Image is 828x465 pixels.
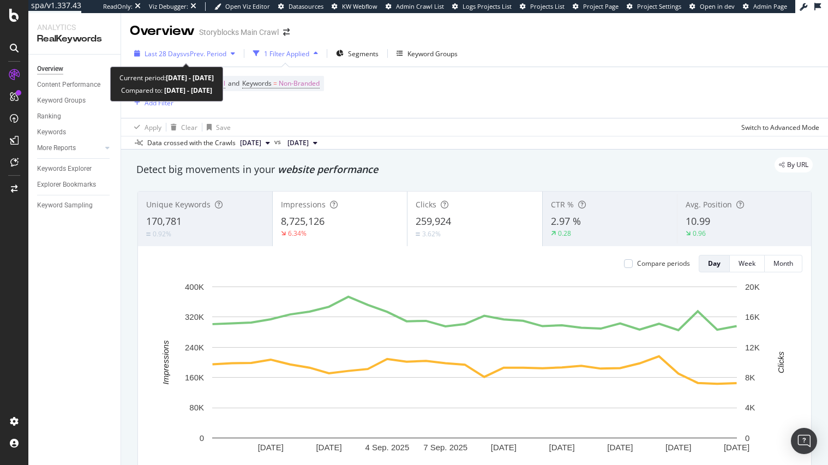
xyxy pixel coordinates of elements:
a: KW Webflow [332,2,377,11]
span: Logs Projects List [463,2,512,10]
span: Datasources [289,2,323,10]
span: Non-Branded [279,76,320,91]
span: 259,924 [416,214,451,228]
div: Apply [145,123,161,132]
span: Segments [348,49,379,58]
text: 160K [185,373,204,382]
button: Month [765,255,802,272]
a: Overview [37,63,113,75]
span: Impressions [281,199,326,210]
button: Last 28 DaysvsPrev. Period [130,45,239,62]
span: 2025 Aug. 23rd [287,138,309,148]
span: KW Webflow [342,2,377,10]
div: Overview [37,63,63,75]
button: Apply [130,118,161,136]
div: arrow-right-arrow-left [283,28,290,36]
span: By URL [787,162,808,168]
div: Data crossed with the Crawls [147,138,236,148]
div: Analytics [37,22,112,33]
span: 2.97 % [551,214,581,228]
span: 170,781 [146,214,182,228]
span: and [228,79,239,88]
div: 6.34% [288,229,307,238]
text: 16K [745,312,760,321]
text: 20K [745,282,760,291]
div: 1 Filter Applied [264,49,309,58]
text: 7 Sep. 2025 [423,443,467,452]
img: Equal [416,233,420,236]
text: 0 [200,433,204,443]
text: 240K [185,343,204,352]
button: [DATE] [236,136,274,150]
div: Current period: [119,71,214,84]
text: 8K [745,373,755,382]
a: Admin Crawl List [386,2,444,11]
text: 12K [745,343,760,352]
div: 0.28 [558,229,571,238]
div: Keyword Groups [407,49,458,58]
div: Keyword Sampling [37,200,93,211]
button: Switch to Advanced Mode [737,118,819,136]
span: Avg. Position [686,199,732,210]
span: Open in dev [700,2,735,10]
button: 1 Filter Applied [249,45,322,62]
div: Compared to: [121,84,212,97]
div: Month [773,259,793,268]
text: [DATE] [258,443,284,452]
span: Keywords [242,79,272,88]
div: Switch to Advanced Mode [741,123,819,132]
button: Segments [332,45,383,62]
span: vs Prev. Period [183,49,226,58]
div: Day [708,259,721,268]
div: 0.96 [693,229,706,238]
a: Open in dev [689,2,735,11]
b: [DATE] - [DATE] [163,86,212,95]
span: Admin Page [753,2,787,10]
div: Compare periods [637,259,690,268]
button: [DATE] [283,136,322,150]
a: Keyword Groups [37,95,113,106]
text: [DATE] [665,443,691,452]
text: [DATE] [491,443,517,452]
a: Ranking [37,111,113,122]
div: RealKeywords [37,33,112,45]
text: 4K [745,403,755,412]
button: Add Filter [130,96,173,109]
div: Clear [181,123,197,132]
div: Keyword Groups [37,95,86,106]
div: Overview [130,22,195,40]
a: Explorer Bookmarks [37,179,113,190]
div: Keywords Explorer [37,163,92,175]
text: 320K [185,312,204,321]
div: Keywords [37,127,66,138]
span: 10.99 [686,214,710,228]
text: [DATE] [316,443,341,452]
div: Add Filter [145,98,173,108]
div: Explorer Bookmarks [37,179,96,190]
img: Equal [146,233,151,236]
span: = [273,79,277,88]
text: Clicks [776,351,785,373]
div: Open Intercom Messenger [791,428,817,454]
div: Week [739,259,755,268]
div: 3.62% [422,229,441,239]
text: 80K [189,403,204,412]
div: Save [216,123,231,132]
button: Save [202,118,231,136]
span: Admin Crawl List [396,2,444,10]
text: [DATE] [607,443,633,452]
text: [DATE] [549,443,575,452]
span: Projects List [530,2,565,10]
span: CTR % [551,199,574,210]
text: 0 [745,433,749,443]
a: Keywords Explorer [37,163,113,175]
span: Project Page [583,2,619,10]
span: Clicks [416,199,436,210]
button: Week [730,255,765,272]
div: Content Performance [37,79,100,91]
a: Project Page [573,2,619,11]
span: Project Settings [637,2,681,10]
span: vs [274,137,283,147]
text: [DATE] [724,443,749,452]
div: Viz Debugger: [149,2,188,11]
